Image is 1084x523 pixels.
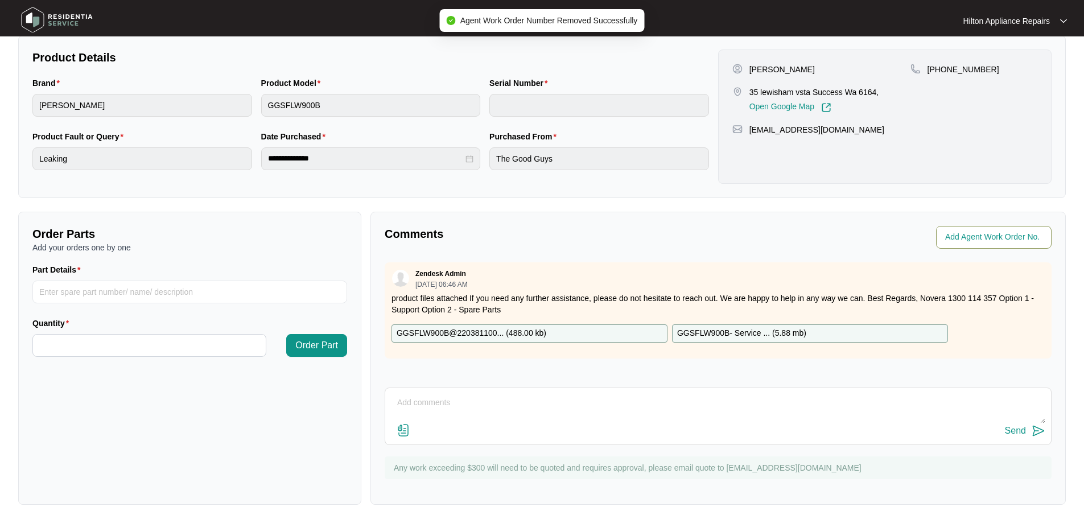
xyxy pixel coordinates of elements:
p: Order Parts [32,226,347,242]
p: Any work exceeding $300 will need to be quoted and requires approval, please email quote to [EMAI... [394,462,1046,473]
label: Product Model [261,77,325,89]
label: Date Purchased [261,131,330,142]
p: Add your orders one by one [32,242,347,253]
p: [EMAIL_ADDRESS][DOMAIN_NAME] [749,124,884,135]
p: Product Details [32,50,709,65]
input: Part Details [32,281,347,303]
img: Link-External [821,102,831,113]
input: Date Purchased [268,153,464,164]
p: [DATE] 06:46 AM [415,281,468,288]
p: Comments [385,226,710,242]
button: Send [1005,423,1045,439]
p: GGSFLW900B@220381100... ( 488.00 kb ) [397,327,546,340]
p: [PHONE_NUMBER] [928,64,999,75]
p: Hilton Appliance Repairs [963,15,1050,27]
img: residentia service logo [17,3,97,37]
p: GGSFLW900B- Service ... ( 5.88 mb ) [677,327,806,340]
p: product files attached If you need any further assistance, please do not hesitate to reach out. W... [391,293,1045,315]
button: Order Part [286,334,347,357]
label: Quantity [32,318,73,329]
label: Purchased From [489,131,561,142]
label: Product Fault or Query [32,131,128,142]
div: Send [1005,426,1026,436]
input: Add Agent Work Order No. [945,230,1045,244]
img: file-attachment-doc.svg [397,423,410,437]
input: Product Model [261,94,481,117]
span: Order Part [295,339,338,352]
p: [PERSON_NAME] [749,64,815,75]
input: Quantity [33,335,266,356]
input: Serial Number [489,94,709,117]
input: Brand [32,94,252,117]
img: map-pin [732,124,743,134]
img: user.svg [392,270,409,287]
span: check-circle [447,16,456,25]
p: 35 lewisham vsta Success Wa 6164, [749,87,879,98]
span: Agent Work Order Number Removed Successfully [460,16,638,25]
a: Open Google Map [749,102,831,113]
img: map-pin [910,64,921,74]
p: Zendesk Admin [415,269,466,278]
input: Purchased From [489,147,709,170]
label: Serial Number [489,77,552,89]
img: send-icon.svg [1032,424,1045,438]
label: Part Details [32,264,85,275]
img: dropdown arrow [1060,18,1067,24]
input: Product Fault or Query [32,147,252,170]
img: map-pin [732,87,743,97]
img: user-pin [732,64,743,74]
label: Brand [32,77,64,89]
